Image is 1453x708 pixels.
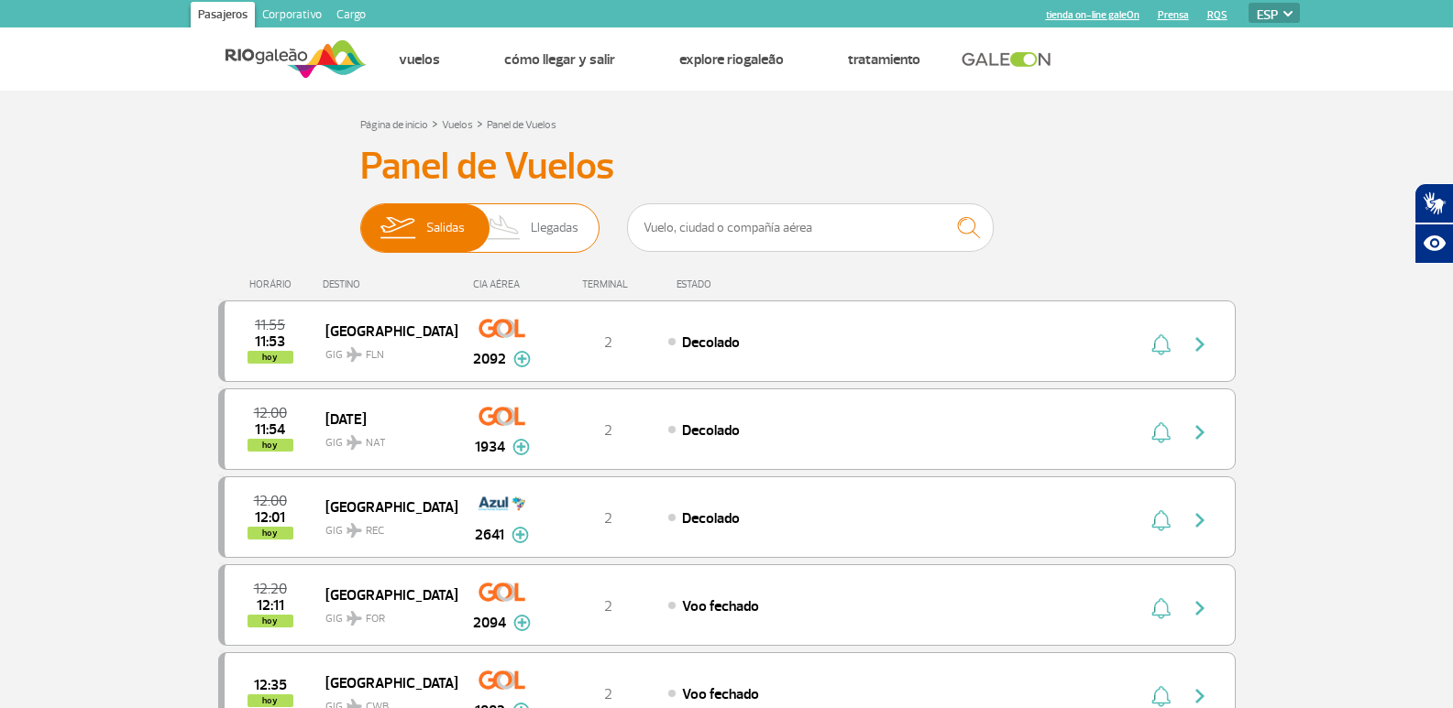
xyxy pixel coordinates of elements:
[248,615,293,627] span: hoy
[347,435,362,450] img: destiny_airplane.svg
[604,685,612,703] span: 2
[477,113,483,134] a: >
[604,421,612,440] span: 2
[679,50,784,69] a: Explore RIOgaleão
[255,335,285,348] span: 2025-09-27 11:53:11
[512,439,530,455] img: mais-info-painel-voo.svg
[473,612,506,634] span: 2094
[325,319,443,343] span: [GEOGRAPHIC_DATA]
[513,615,531,631] img: mais-info-painel-voo.svg
[682,421,740,440] span: Decolado
[1189,421,1211,443] img: seta-direita-painel-voo.svg
[426,204,465,252] span: Salidas
[848,50,920,69] a: Tratamiento
[366,435,386,452] span: NAT
[399,50,440,69] a: Vuelos
[1414,183,1453,264] div: Plugin de acessibilidade da Hand Talk.
[1189,333,1211,355] img: seta-direita-painel-voo.svg
[475,436,505,458] span: 1934
[248,527,293,539] span: hoy
[1151,333,1171,355] img: sino-painel-voo.svg
[347,611,362,626] img: destiny_airplane.svg
[473,348,506,370] span: 2092
[255,319,285,332] span: 2025-09-27 11:55:00
[442,118,473,132] a: Vuelos
[325,601,443,627] span: GIG
[627,203,994,252] input: Vuelo, ciudad o compañía aérea
[504,50,615,69] a: Cómo llegar y salir
[682,685,759,703] span: Voo fechado
[1158,9,1189,21] a: Prensa
[366,523,384,539] span: REC
[682,509,740,528] span: Decolado
[248,694,293,707] span: hoy
[255,511,285,524] span: 2025-09-27 12:01:49
[1189,509,1211,531] img: seta-direita-painel-voo.svg
[369,204,426,252] img: slider-embarque
[254,407,287,419] span: 2025-09-27 12:00:00
[1151,685,1171,707] img: sino-painel-voo.svg
[1207,9,1227,21] a: RQS
[325,513,443,539] span: GIG
[604,509,612,528] span: 2
[1046,9,1139,21] a: tienda on-line galeOn
[487,118,556,132] a: Panel de Vuelos
[255,2,329,31] a: Corporativo
[682,333,740,352] span: Decolado
[254,679,287,692] span: 2025-09-27 12:35:00
[512,527,529,543] img: mais-info-painel-voo.svg
[191,2,255,31] a: Pasajeros
[360,144,1094,190] h3: Panel de Vuelos
[347,523,362,538] img: destiny_airplane.svg
[254,583,287,595] span: 2025-09-27 12:20:00
[682,597,759,615] span: Voo fechado
[366,347,384,364] span: FLN
[347,347,362,362] img: destiny_airplane.svg
[325,670,443,694] span: [GEOGRAPHIC_DATA]
[432,113,438,134] a: >
[1189,597,1211,619] img: seta-direita-painel-voo.svg
[604,333,612,352] span: 2
[329,2,373,31] a: Cargo
[457,278,548,290] div: CIA AÉREA
[248,439,293,452] span: hoy
[323,278,457,290] div: DESTINO
[604,597,612,615] span: 2
[325,495,443,518] span: [GEOGRAPHIC_DATA]
[366,611,385,627] span: FOR
[360,118,428,132] a: Página de inicio
[254,495,287,507] span: 2025-09-27 12:00:00
[1151,597,1171,619] img: sino-painel-voo.svg
[257,599,284,612] span: 2025-09-27 12:11:13
[1151,509,1171,531] img: sino-painel-voo.svg
[325,425,443,452] span: GIG
[248,351,293,364] span: hoy
[1151,421,1171,443] img: sino-painel-voo.svg
[1189,685,1211,707] img: seta-direita-painel-voo.svg
[531,204,578,252] span: Llegadas
[1414,183,1453,223] button: Abrir tradutor de língua de sinais.
[1414,223,1453,264] button: Abrir recursos assistivos.
[478,204,532,252] img: slider-desembarque
[325,407,443,430] span: [DATE]
[325,337,443,364] span: GIG
[548,278,667,290] div: TERMINAL
[325,583,443,606] span: [GEOGRAPHIC_DATA]
[667,278,817,290] div: ESTADO
[513,351,531,367] img: mais-info-painel-voo.svg
[255,423,285,436] span: 2025-09-27 11:54:12
[475,524,504,546] span: 2641
[224,278,324,290] div: HORÁRIO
